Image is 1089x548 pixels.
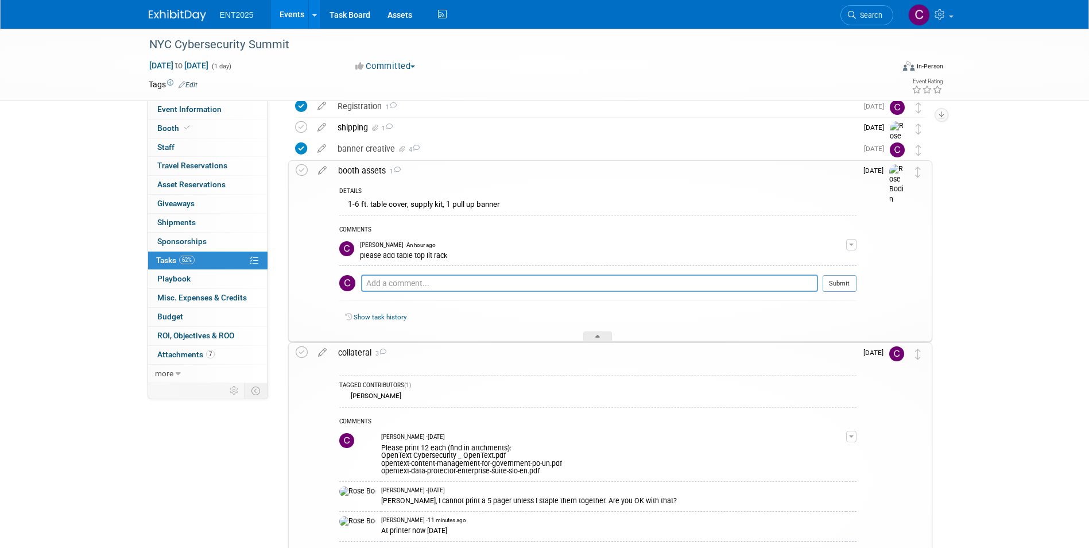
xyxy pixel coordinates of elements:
span: 3 [371,350,386,357]
a: edit [312,165,332,176]
span: ENT2025 [220,10,254,20]
a: Booth [148,119,268,138]
span: [DATE] [864,102,890,110]
span: 4 [407,146,420,153]
span: [PERSON_NAME] - 11 minutes ago [381,516,466,524]
span: Booth [157,124,192,133]
a: Search [840,5,893,25]
span: Event Information [157,105,222,114]
div: COMMENTS [339,225,857,237]
div: please add table top lit rack [360,249,846,260]
span: ROI, Objectives & ROO [157,331,234,340]
a: Attachments7 [148,346,268,364]
span: Asset Reservations [157,180,226,189]
span: Travel Reservations [157,161,227,170]
td: Tags [149,79,197,90]
div: Event Rating [912,79,943,84]
div: [PERSON_NAME] [348,392,401,400]
span: Budget [157,312,183,321]
div: 1-6 ft. table cover, supply kit, 1 pull up banner [339,197,857,215]
span: 1 [386,168,401,175]
img: Rose Bodin [890,121,907,162]
img: Colleen Mueller [908,4,930,26]
div: DETAILS [339,187,857,197]
div: TAGGED CONTRIBUTORS [339,381,857,391]
a: Tasks62% [148,252,268,270]
div: booth assets [332,161,857,180]
div: collateral [332,343,857,362]
span: [PERSON_NAME] - [DATE] [381,433,445,441]
img: Colleen Mueller [890,100,905,115]
span: Giveaways [157,199,195,208]
span: 1 [380,125,393,132]
a: Budget [148,308,268,326]
span: [DATE] [863,167,889,175]
span: Playbook [157,274,191,283]
a: Event Information [148,101,268,119]
a: Staff [148,138,268,157]
button: Submit [823,275,857,292]
a: more [148,365,268,383]
span: 62% [179,256,195,264]
div: NYC Cybersecurity Summit [145,34,876,55]
span: Attachments [157,350,215,359]
span: to [173,61,184,70]
span: Misc. Expenses & Credits [157,293,247,302]
a: Edit [179,81,197,89]
i: Move task [915,349,921,360]
i: Move task [916,145,921,156]
span: [DATE] [864,124,890,132]
img: Format-Inperson.png [903,61,914,71]
a: Playbook [148,270,268,288]
div: At printer now [DATE] [381,524,846,535]
a: Misc. Expenses & Credits [148,289,268,307]
td: Personalize Event Tab Strip [224,383,245,398]
a: Show task history [354,313,406,321]
div: [PERSON_NAME], I cannot print a 5 pager unless I staple them together. Are you OK with that? [381,495,846,505]
i: Booth reservation complete [184,125,190,131]
div: shipping [332,118,857,137]
div: banner creative [332,139,857,159]
a: Sponsorships [148,233,268,251]
span: more [155,369,173,378]
span: [DATE] [864,145,890,153]
img: ExhibitDay [149,10,206,21]
img: Rose Bodin [339,516,375,527]
div: COMMENTS [339,416,857,429]
span: [PERSON_NAME] - [DATE] [381,487,445,495]
img: Colleen Mueller [339,275,355,291]
span: 7 [206,350,215,358]
a: Travel Reservations [148,157,268,175]
a: Asset Reservations [148,176,268,194]
img: Colleen Mueller [890,142,905,157]
div: In-Person [916,62,943,71]
img: Rose Bodin [339,487,375,497]
a: edit [312,144,332,154]
a: edit [312,101,332,111]
span: [DATE] [DATE] [149,60,209,71]
span: 1 [382,103,397,111]
img: Colleen Mueller [339,241,354,256]
span: Tasks [156,256,195,265]
span: Sponsorships [157,237,207,246]
img: Colleen Mueller [339,433,354,448]
a: edit [312,348,332,358]
a: Giveaways [148,195,268,213]
a: Shipments [148,214,268,232]
button: Committed [351,60,420,72]
div: Registration [332,97,857,116]
td: Toggle Event Tabs [244,383,268,398]
a: ROI, Objectives & ROO [148,327,268,345]
span: (1 day) [211,63,231,70]
i: Move task [916,102,921,113]
div: Event Format [826,60,944,77]
span: Search [856,11,882,20]
i: Move task [916,124,921,134]
img: Colleen Mueller [889,346,904,361]
div: Please print 12 each (find in attchments): OpenText Cybersecurity _ OpenText.pdf opentext-content... [381,442,846,476]
span: Shipments [157,218,196,227]
span: [DATE] [863,349,889,357]
a: edit [312,122,332,133]
span: (1) [404,382,411,388]
span: [PERSON_NAME] - An hour ago [360,241,436,249]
